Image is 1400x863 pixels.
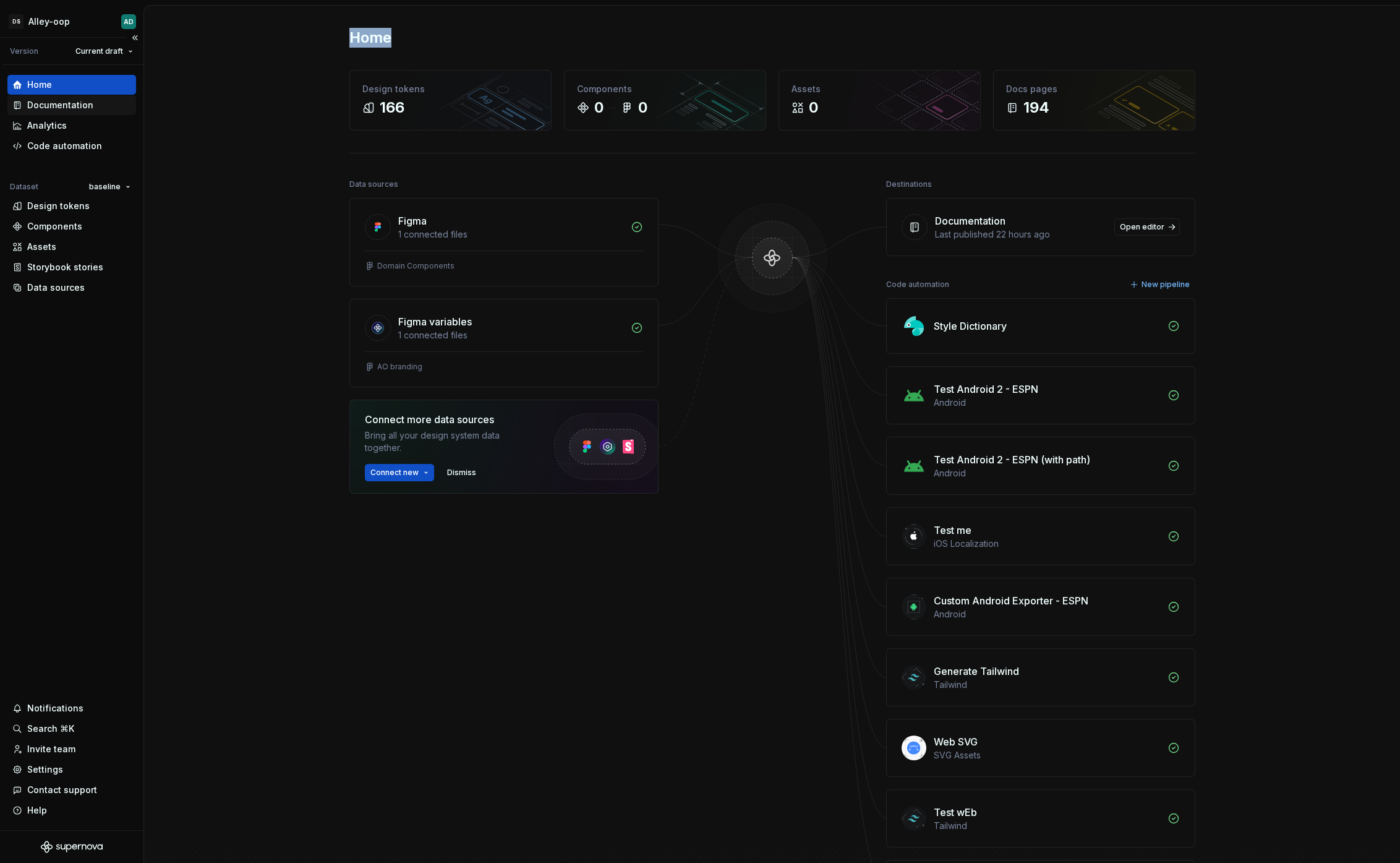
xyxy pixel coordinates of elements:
[934,538,1160,550] div: iOS Localization
[27,140,102,152] div: Code automation
[380,98,404,118] div: 166
[27,220,82,233] div: Components
[2,8,141,35] button: DSAlley-oopAD
[792,83,968,95] div: Assets
[349,28,391,48] h2: Home
[27,723,74,735] div: Search ⌘K
[809,98,818,118] div: 0
[934,749,1160,762] div: SVG Assets
[27,702,83,715] div: Notifications
[934,734,978,749] div: Web SVG
[934,608,1160,620] div: Android
[442,464,482,481] button: Dismiss
[1120,222,1164,232] span: Open editor
[349,299,659,387] a: Figma variables1 connected filesAO branding
[75,46,123,56] span: Current draft
[377,261,455,271] div: Domain Components
[934,523,971,538] div: Test me
[934,820,1160,832] div: Tailwind
[365,464,434,481] button: Connect new
[886,276,949,293] div: Code automation
[934,382,1038,397] div: Test Android 2 - ESPN
[27,79,52,91] div: Home
[1126,276,1195,293] button: New pipeline
[126,29,143,46] button: Collapse sidebar
[349,176,398,193] div: Data sources
[447,468,476,478] span: Dismiss
[89,182,121,192] span: baseline
[1006,83,1182,95] div: Docs pages
[398,314,472,329] div: Figma variables
[28,15,70,28] div: Alley-oop
[27,281,85,294] div: Data sources
[993,70,1195,131] a: Docs pages194
[27,99,93,111] div: Documentation
[934,664,1019,679] div: Generate Tailwind
[9,14,23,29] div: DS
[7,136,136,156] a: Code automation
[27,743,75,755] div: Invite team
[365,429,532,454] div: Bring all your design system data together.
[7,739,136,759] a: Invite team
[594,98,604,118] div: 0
[27,784,97,796] div: Contact support
[638,98,647,118] div: 0
[7,237,136,257] a: Assets
[935,228,1107,241] div: Last published 22 hours ago
[365,412,532,427] div: Connect more data sources
[7,780,136,800] button: Contact support
[398,329,623,341] div: 1 connected files
[41,841,103,853] svg: Supernova Logo
[886,176,932,193] div: Destinations
[27,763,63,776] div: Settings
[27,241,56,253] div: Assets
[349,198,659,286] a: Figma1 connected filesDomain Components
[124,17,134,27] div: AD
[934,397,1160,409] div: Android
[7,278,136,298] a: Data sources
[27,119,67,132] div: Analytics
[27,200,90,212] div: Design tokens
[70,43,139,60] button: Current draft
[7,698,136,718] button: Notifications
[934,593,1088,608] div: Custom Android Exporter - ESPN
[1142,280,1190,290] span: New pipeline
[7,760,136,779] a: Settings
[7,217,136,236] a: Components
[370,468,419,478] span: Connect new
[7,801,136,820] button: Help
[934,467,1160,479] div: Android
[27,804,47,817] div: Help
[362,83,539,95] div: Design tokens
[934,679,1160,691] div: Tailwind
[7,196,136,216] a: Design tokens
[564,70,766,131] a: Components00
[1114,218,1180,236] a: Open editor
[7,719,136,739] button: Search ⌘K
[577,83,753,95] div: Components
[10,46,38,56] div: Version
[398,228,623,241] div: 1 connected files
[7,95,136,115] a: Documentation
[779,70,981,131] a: Assets0
[398,213,427,228] div: Figma
[7,116,136,135] a: Analytics
[934,319,1007,333] div: Style Dictionary
[377,362,422,372] div: AO branding
[349,70,552,131] a: Design tokens166
[7,75,136,95] a: Home
[935,213,1005,228] div: Documentation
[83,178,136,195] button: baseline
[10,182,38,192] div: Dataset
[934,805,977,820] div: Test wEb
[7,257,136,277] a: Storybook stories
[27,261,103,273] div: Storybook stories
[934,452,1090,467] div: Test Android 2 - ESPN (with path)
[1023,98,1049,118] div: 194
